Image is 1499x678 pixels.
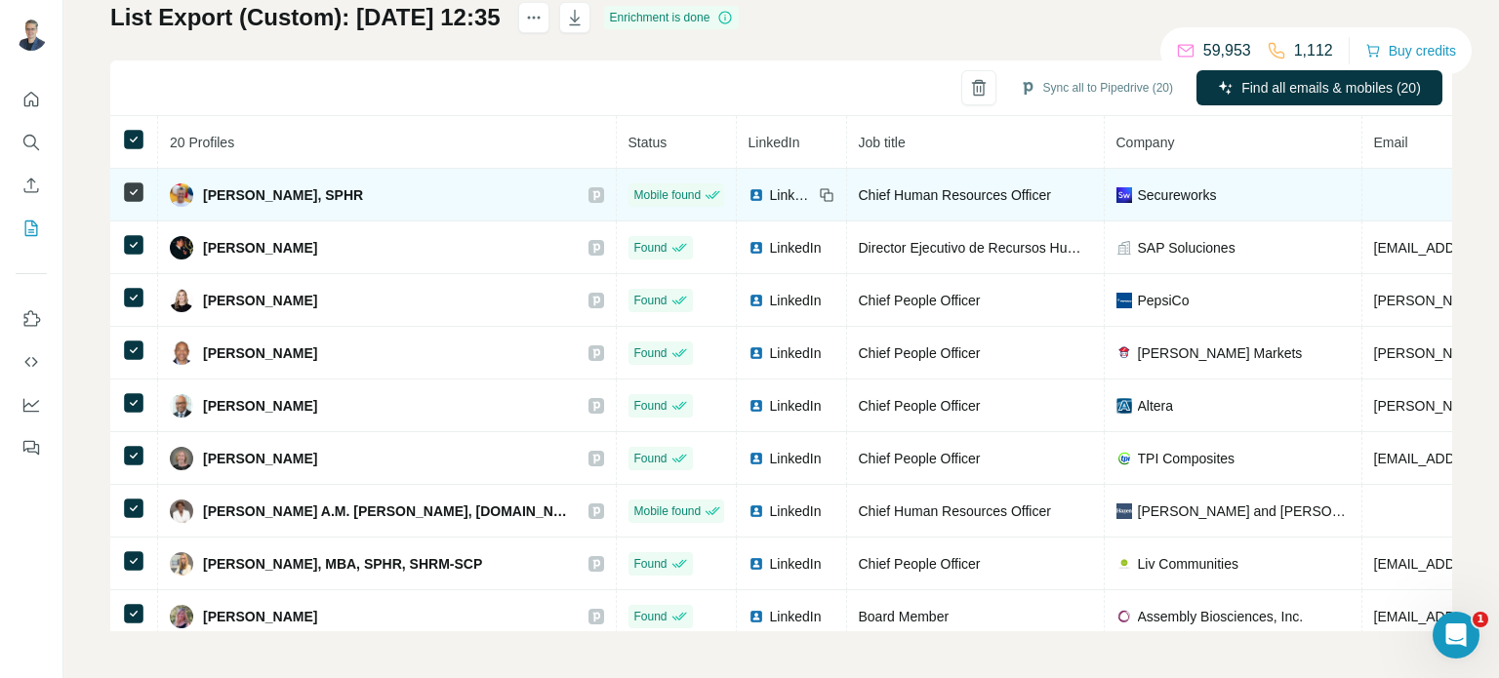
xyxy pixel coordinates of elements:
[16,430,47,465] button: Feedback
[1138,396,1174,416] span: Altera
[749,135,800,150] span: LinkedIn
[1116,293,1132,308] img: company-logo
[859,398,981,414] span: Chief People Officer
[170,394,193,418] img: Avatar
[16,82,47,117] button: Quick start
[1365,37,1456,64] button: Buy credits
[203,607,317,626] span: [PERSON_NAME]
[1116,556,1132,572] img: company-logo
[1006,73,1187,102] button: Sync all to Pipedrive (20)
[634,555,668,573] span: Found
[859,187,1051,203] span: Chief Human Resources Officer
[170,236,193,259] img: Avatar
[749,187,764,203] img: LinkedIn logo
[634,186,702,204] span: Mobile found
[770,343,822,363] span: LinkedIn
[749,451,764,466] img: LinkedIn logo
[859,451,981,466] span: Chief People Officer
[170,183,193,207] img: Avatar
[1116,398,1132,414] img: company-logo
[770,449,822,468] span: LinkedIn
[634,397,668,415] span: Found
[1138,185,1217,205] span: Secureworks
[203,449,317,468] span: [PERSON_NAME]
[770,554,822,574] span: LinkedIn
[16,168,47,203] button: Enrich CSV
[770,396,822,416] span: LinkedIn
[1138,607,1304,626] span: Assembly Biosciences, Inc.
[634,292,668,309] span: Found
[859,135,906,150] span: Job title
[203,554,482,574] span: [PERSON_NAME], MBA, SPHR, SHRM-SCP
[1116,451,1132,466] img: company-logo
[634,608,668,625] span: Found
[1138,449,1236,468] span: TPI Composites
[859,503,1051,519] span: Chief Human Resources Officer
[634,502,702,520] span: Mobile found
[16,125,47,160] button: Search
[203,343,317,363] span: [PERSON_NAME]
[203,396,317,416] span: [PERSON_NAME]
[16,344,47,379] button: Use Surfe API
[859,345,981,361] span: Chief People Officer
[770,607,822,626] span: LinkedIn
[110,2,501,33] h1: List Export (Custom): [DATE] 12:35
[859,556,981,572] span: Chief People Officer
[1294,39,1333,62] p: 1,112
[16,20,47,51] img: Avatar
[1138,554,1238,574] span: Liv Communities
[203,291,317,310] span: [PERSON_NAME]
[604,6,740,29] div: Enrichment is done
[749,345,764,361] img: LinkedIn logo
[1433,612,1479,658] iframe: Intercom live chat
[170,341,193,365] img: Avatar
[16,301,47,337] button: Use Surfe on LinkedIn
[749,609,764,624] img: LinkedIn logo
[1116,187,1132,203] img: company-logo
[634,239,668,257] span: Found
[634,344,668,362] span: Found
[634,450,668,467] span: Found
[628,135,668,150] span: Status
[1374,135,1408,150] span: Email
[170,289,193,312] img: Avatar
[859,609,950,624] span: Board Member
[770,501,822,521] span: LinkedIn
[1116,503,1132,519] img: company-logo
[770,185,813,205] span: LinkedIn
[203,185,363,205] span: [PERSON_NAME], SPHR
[170,552,193,576] img: Avatar
[749,293,764,308] img: LinkedIn logo
[1196,70,1442,105] button: Find all emails & mobiles (20)
[170,605,193,628] img: Avatar
[770,291,822,310] span: LinkedIn
[1116,345,1132,361] img: company-logo
[1138,343,1303,363] span: [PERSON_NAME] Markets
[518,2,549,33] button: actions
[1138,291,1190,310] span: PepsiCo
[1203,39,1251,62] p: 59,953
[1116,135,1175,150] span: Company
[16,211,47,246] button: My lists
[770,238,822,258] span: LinkedIn
[859,240,1109,256] span: Director Ejecutivo de Recursos Humanos
[749,240,764,256] img: LinkedIn logo
[749,556,764,572] img: LinkedIn logo
[1138,501,1350,521] span: [PERSON_NAME] and [PERSON_NAME]
[859,293,981,308] span: Chief People Officer
[203,238,317,258] span: [PERSON_NAME]
[170,499,193,523] img: Avatar
[170,135,234,150] span: 20 Profiles
[1241,78,1421,98] span: Find all emails & mobiles (20)
[203,501,569,521] span: [PERSON_NAME] A.M. [PERSON_NAME], [DOMAIN_NAME].
[749,398,764,414] img: LinkedIn logo
[170,447,193,470] img: Avatar
[16,387,47,422] button: Dashboard
[1138,238,1236,258] span: SAP Soluciones
[1116,609,1132,624] img: company-logo
[1473,612,1488,627] span: 1
[749,503,764,519] img: LinkedIn logo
